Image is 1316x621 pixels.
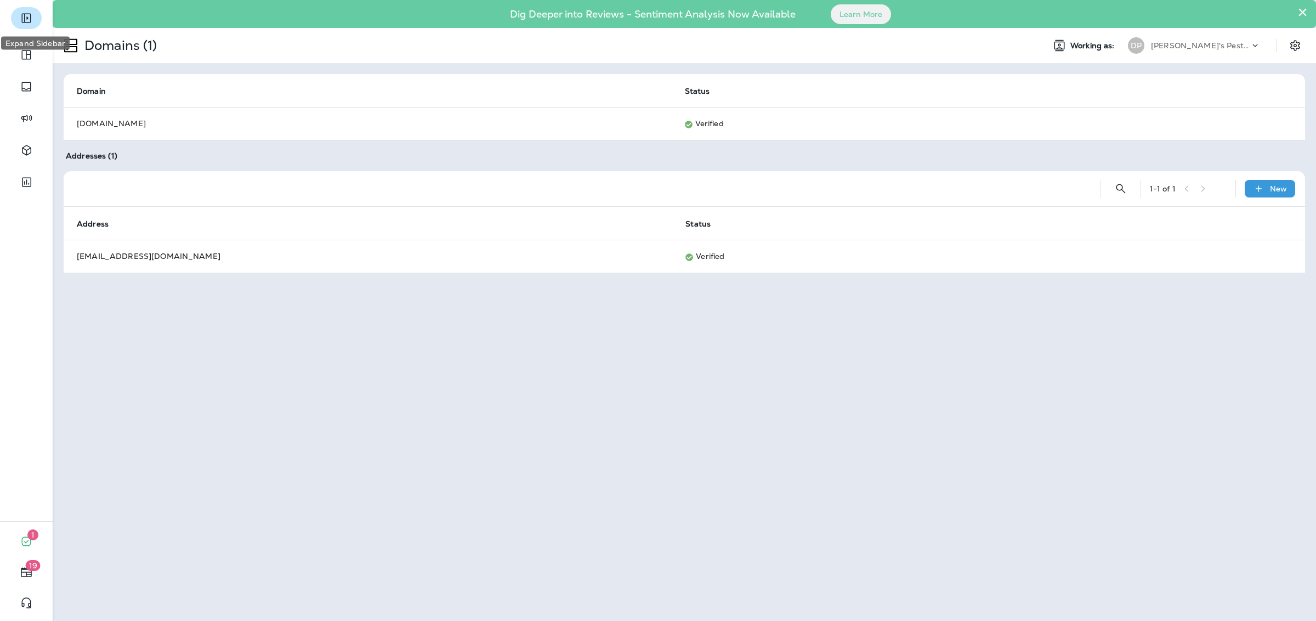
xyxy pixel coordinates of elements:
span: Status [685,87,710,96]
p: Domains (1) [80,37,157,54]
td: Verified [672,107,1279,140]
span: 19 [26,560,41,571]
p: Dig Deeper into Reviews - Sentiment Analysis Now Available [478,13,827,16]
p: New [1270,184,1287,193]
div: Expand Sidebar [1,37,70,50]
span: Status [685,219,725,229]
span: Address [77,219,123,229]
div: 1 - 1 of 1 [1150,184,1176,193]
button: Close [1297,3,1308,21]
div: DP [1128,37,1144,54]
span: Addresses (1) [66,151,117,161]
button: Learn More [831,4,891,24]
button: 1 [11,530,42,552]
span: Domain [77,86,120,96]
span: Address [77,219,109,229]
p: [PERSON_NAME]'s Pest Control [1151,41,1250,50]
span: 1 [27,529,38,540]
span: Domain [77,87,106,96]
td: [DOMAIN_NAME] [64,107,672,140]
button: 19 [11,561,42,583]
button: Search Addresses [1110,178,1132,200]
button: Settings [1285,36,1305,55]
span: Working as: [1070,41,1117,50]
td: [EMAIL_ADDRESS][DOMAIN_NAME] [64,240,672,273]
td: Verified [672,240,1279,273]
span: Status [685,86,724,96]
span: Status [685,219,711,229]
button: Expand Sidebar [11,7,42,29]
